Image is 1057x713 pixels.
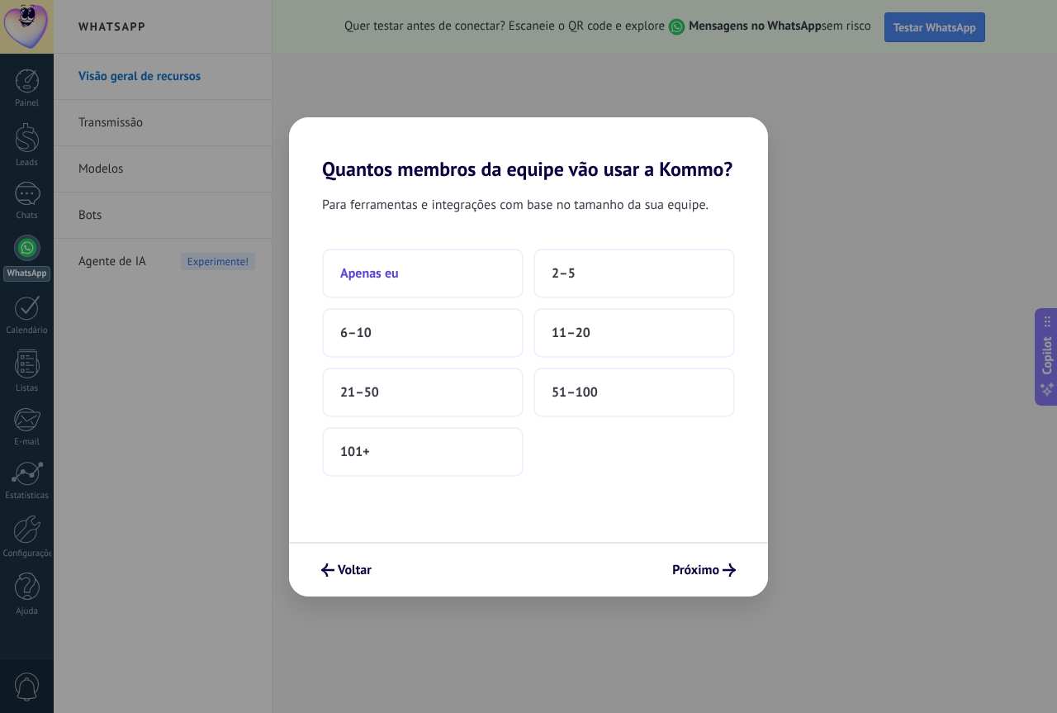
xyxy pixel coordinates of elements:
span: 101+ [340,444,370,460]
span: 51–100 [552,384,598,401]
button: 2–5 [533,249,735,298]
span: Voltar [338,564,372,576]
span: 21–50 [340,384,379,401]
button: 6–10 [322,308,524,358]
span: Para ferramentas e integrações com base no tamanho da sua equipe. [322,194,709,216]
button: Voltar [314,556,379,584]
span: 11–20 [552,325,590,341]
span: 6–10 [340,325,372,341]
button: Apenas eu [322,249,524,298]
button: 101+ [322,427,524,477]
button: 11–20 [533,308,735,358]
button: Próximo [665,556,743,584]
h2: Quantos membros da equipe vão usar a Kommo? [289,117,768,181]
span: Próximo [672,564,719,576]
span: Apenas eu [340,265,399,282]
button: 51–100 [533,368,735,417]
button: 21–50 [322,368,524,417]
span: 2–5 [552,265,576,282]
